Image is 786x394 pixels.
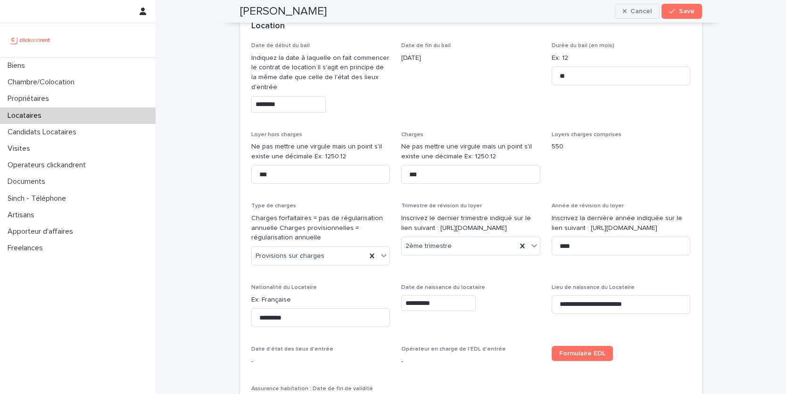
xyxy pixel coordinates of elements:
[4,161,93,170] p: Operateurs clickandrent
[251,346,333,352] span: Date d'état des lieux d'entrée
[251,142,390,162] p: Ne pas mettre une virgule mais un point s'il existe une décimale Ex: 1250.12
[552,213,691,233] p: Inscrivez la dernière année indiquée sur le lien suivant : [URL][DOMAIN_NAME]
[251,43,310,49] span: Date de début du bail
[4,111,49,120] p: Locataires
[679,8,695,15] span: Save
[4,144,38,153] p: Visites
[401,203,482,209] span: Trimestre de révision du loyer
[8,31,53,49] img: UCB0brd3T0yccxBKYDjQ
[552,285,635,290] span: Lieu de naissance du Locataire
[662,4,702,19] button: Save
[4,61,33,70] p: Biens
[256,251,324,261] span: Provisions sur charges
[630,8,652,15] span: Cancel
[251,213,390,243] p: Charges forfaitaires = pas de régularisation annuelle Charges provisionnelles = régularisation an...
[401,213,540,233] p: Inscrivez le dernier trimestre indiqué sur le lien suivant : [URL][DOMAIN_NAME]
[4,94,57,103] p: Propriétaires
[401,142,540,162] p: Ne pas mettre une virgule mais un point s'il existe une décimale Ex: 1250.12
[251,386,373,392] span: Assurance habitation : Date de fin de validité
[4,211,42,220] p: Artisans
[251,285,317,290] span: Nationalité du Locataire
[401,346,506,352] span: Opérateur en charge de l'EDL d'entrée
[251,21,285,32] h2: Location
[251,295,390,305] p: Ex: Française
[401,43,451,49] span: Date de fin du bail
[251,357,390,367] p: -
[251,53,390,92] p: Indiquez la date à laquelle on fait commencer le contrat de location Il s'agit en principe de la ...
[405,241,452,251] span: 2ème trimestre
[401,285,485,290] span: Date de naissance du locataire
[401,53,540,63] p: [DATE]
[4,177,53,186] p: Documents
[552,142,691,152] p: 550
[552,346,613,361] a: Formulaire EDL
[4,194,74,203] p: Sinch - Téléphone
[552,43,614,49] span: Durée du bail (en mois)
[552,203,624,209] span: Année de révision du loyer
[4,227,81,236] p: Apporteur d'affaires
[4,244,50,253] p: Freelances
[552,132,621,138] span: Loyers charges comprises
[251,203,296,209] span: Type de charges
[4,128,84,137] p: Candidats Locataires
[240,5,327,18] h2: [PERSON_NAME]
[559,350,605,357] span: Formulaire EDL
[4,78,82,87] p: Chambre/Colocation
[251,132,302,138] span: Loyer hors charges
[401,132,423,138] span: Charges
[401,357,540,367] p: -
[552,53,691,63] p: Ex: 12
[615,4,660,19] button: Cancel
